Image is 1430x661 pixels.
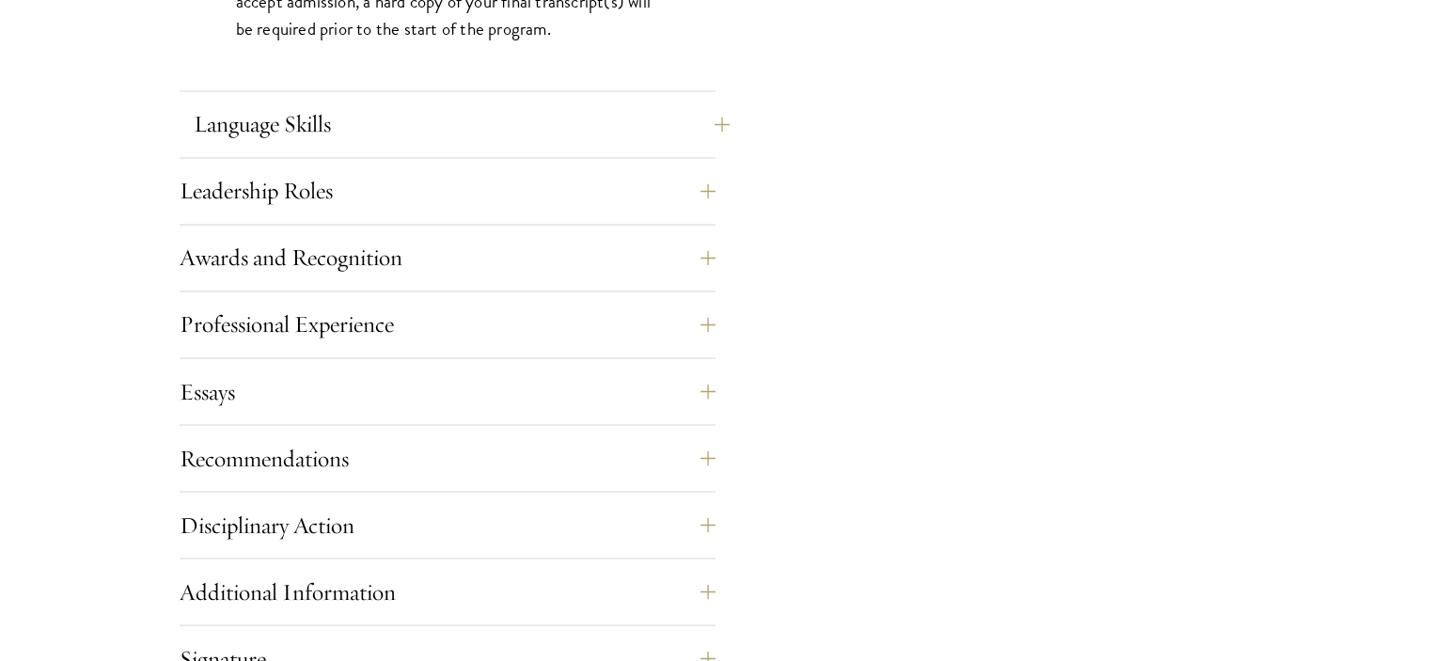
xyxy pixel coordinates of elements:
[180,369,715,414] button: Essays
[180,435,715,480] button: Recommendations
[180,569,715,614] button: Additional Information
[180,302,715,347] button: Professional Experience
[180,168,715,213] button: Leadership Roles
[180,235,715,280] button: Awards and Recognition
[180,502,715,547] button: Disciplinary Action
[194,102,730,147] button: Language Skills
